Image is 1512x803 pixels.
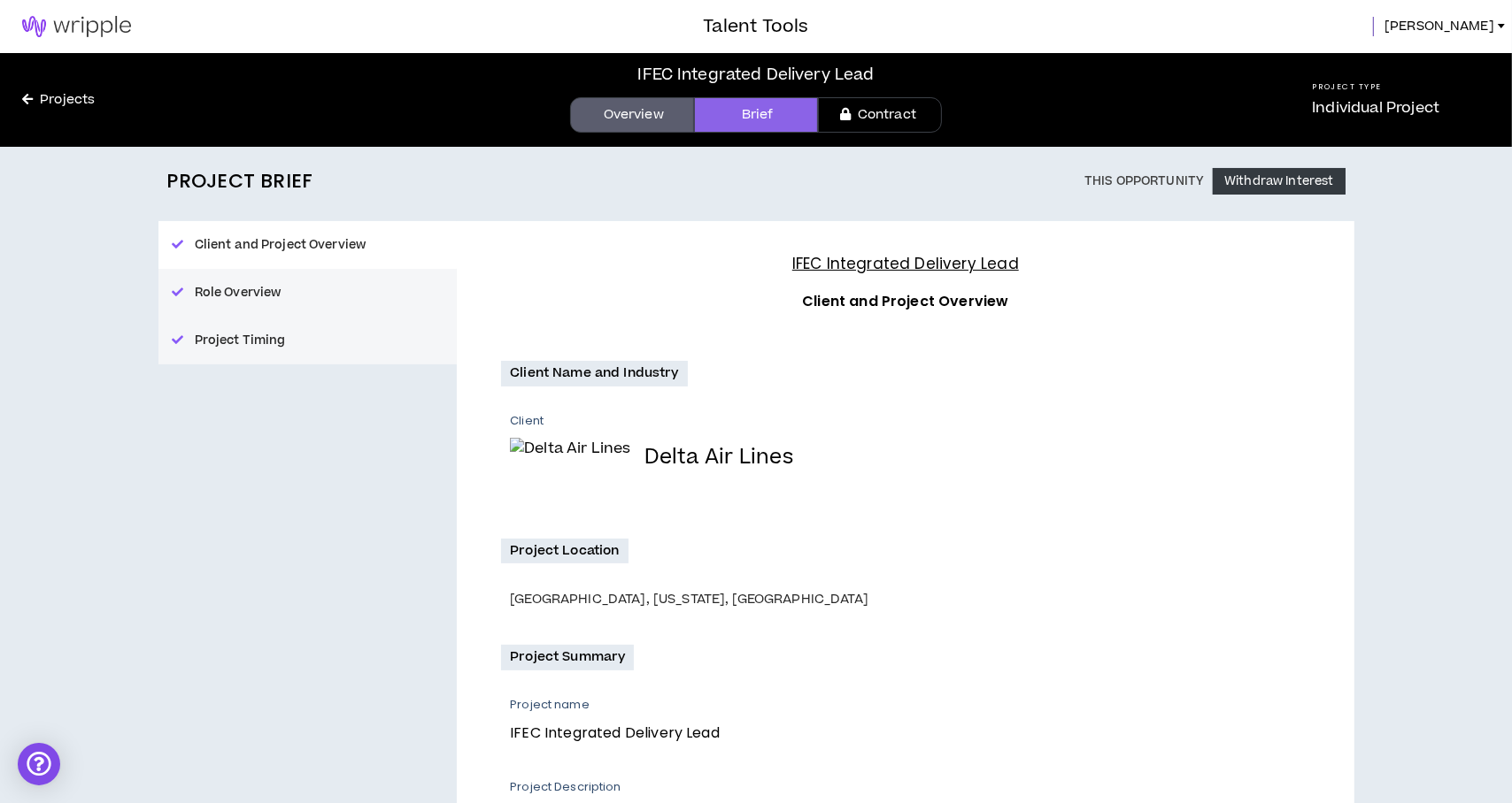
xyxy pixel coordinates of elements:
p: Project Location [501,539,628,563]
p: Individual Project [1312,97,1439,119]
p: Project Description [510,779,1309,795]
a: Overview [570,97,694,133]
h2: Project Brief [167,170,313,193]
button: Project Timing [158,317,458,364]
span: [PERSON_NAME] [1385,17,1494,36]
p: Client [510,413,544,429]
button: Role Overview [158,269,458,317]
img: Delta Air Lines [510,438,630,478]
a: Brief [694,97,818,133]
h3: Talent Tools [703,13,808,40]
p: IFEC Integrated Delivery Lead [510,722,1296,745]
div: IFEC Integrated Delivery Lead [637,63,874,87]
div: [GEOGRAPHIC_DATA], [US_STATE], [GEOGRAPHIC_DATA] [510,590,1309,609]
h5: Project Type [1312,81,1439,93]
a: Contract [818,97,942,133]
h3: Client and Project Overview [501,290,1309,313]
h4: IFEC Integrated Delivery Lead [501,252,1309,276]
div: Open Intercom Messenger [18,743,60,785]
button: Withdraw Interest [1213,168,1345,195]
p: Project name [510,697,1296,713]
p: This Opportunity [1084,174,1204,188]
p: Client Name and Industry [501,361,687,386]
h4: Delta Air Lines [644,446,793,469]
p: Project Summary [501,645,634,669]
